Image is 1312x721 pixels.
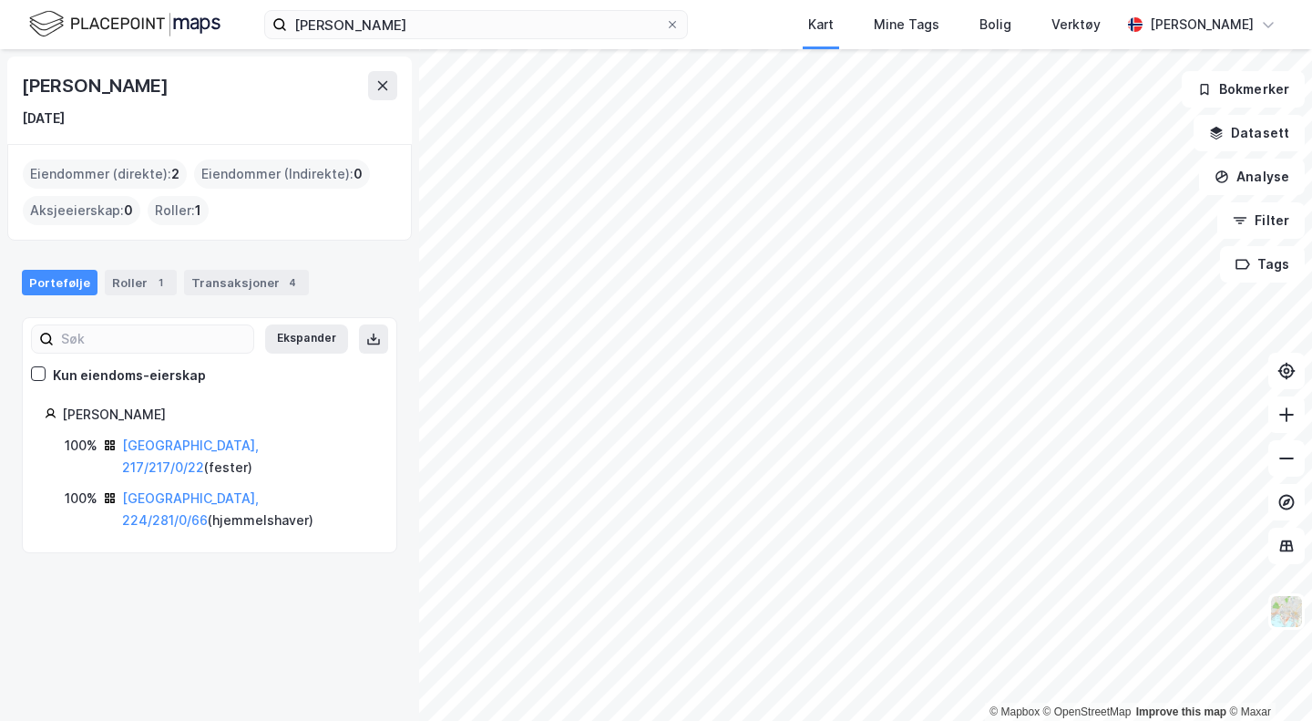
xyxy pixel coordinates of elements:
div: [PERSON_NAME] [22,71,171,100]
input: Søk på adresse, matrikkel, gårdeiere, leietakere eller personer [287,11,665,38]
div: Kontrollprogram for chat [1221,633,1312,721]
div: Portefølje [22,270,97,295]
a: [GEOGRAPHIC_DATA], 224/281/0/66 [122,490,259,528]
button: Filter [1217,202,1305,239]
div: ( fester ) [122,435,374,479]
div: [PERSON_NAME] [1150,14,1254,36]
div: 1 [151,273,169,292]
button: Bokmerker [1182,71,1305,108]
img: logo.f888ab2527a4732fd821a326f86c7f29.svg [29,8,220,40]
div: [DATE] [22,108,65,129]
span: 0 [354,163,363,185]
span: 1 [195,200,201,221]
div: Aksjeeierskap : [23,196,140,225]
div: Roller [105,270,177,295]
iframe: Chat Widget [1221,633,1312,721]
input: Søk [54,325,253,353]
a: [GEOGRAPHIC_DATA], 217/217/0/22 [122,438,259,475]
div: Kart [808,14,834,36]
a: Improve this map [1136,706,1226,718]
div: Mine Tags [874,14,939,36]
div: Eiendommer (direkte) : [23,160,187,189]
div: Roller : [148,196,209,225]
a: Mapbox [989,706,1040,718]
button: Ekspander [265,324,348,354]
div: Bolig [979,14,1011,36]
div: Kun eiendoms-eierskap [53,365,206,386]
button: Tags [1220,246,1305,283]
img: Z [1269,594,1304,629]
div: Transaksjoner [184,270,309,295]
span: 2 [171,163,179,185]
div: 100% [65,435,97,457]
span: 0 [124,200,133,221]
div: [PERSON_NAME] [62,404,374,426]
a: OpenStreetMap [1043,706,1132,718]
div: Eiendommer (Indirekte) : [194,160,370,189]
button: Analyse [1199,159,1305,195]
div: ( hjemmelshaver ) [122,488,374,531]
div: Verktøy [1051,14,1101,36]
div: 100% [65,488,97,510]
button: Datasett [1194,115,1305,151]
div: 4 [283,273,302,292]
